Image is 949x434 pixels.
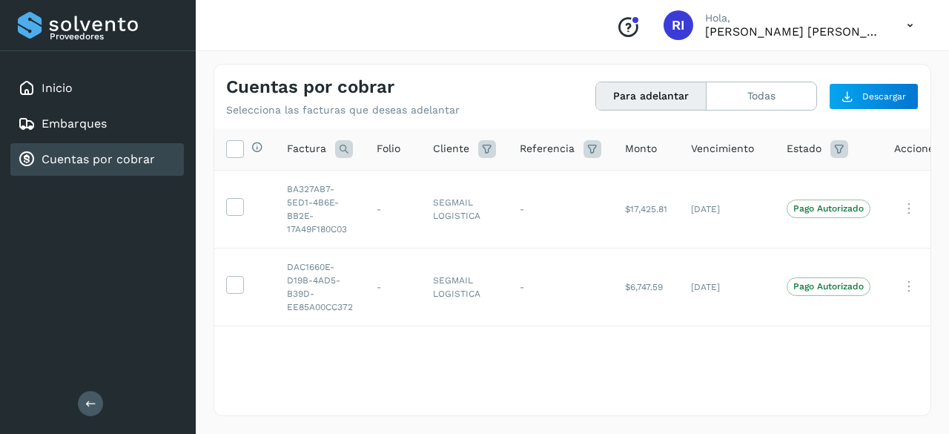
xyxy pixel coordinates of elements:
[42,116,107,131] a: Embarques
[50,31,178,42] p: Proveedores
[613,248,679,326] td: $6,747.59
[10,108,184,140] div: Embarques
[705,12,883,24] p: Hola,
[894,141,939,157] span: Acciones
[365,248,421,326] td: -
[10,72,184,105] div: Inicio
[691,141,754,157] span: Vencimiento
[793,281,864,292] p: Pago Autorizado
[625,141,657,157] span: Monto
[613,170,679,248] td: $17,425.81
[365,170,421,248] td: -
[433,141,469,157] span: Cliente
[707,82,816,110] button: Todas
[42,152,155,166] a: Cuentas por cobrar
[287,141,326,157] span: Factura
[705,24,883,39] p: Renata Isabel Najar Zapien
[596,82,707,110] button: Para adelantar
[508,248,613,326] td: -
[275,248,365,326] td: DAC1660E-D19B-4AD5-B39D-EE85A00CC372
[377,141,400,157] span: Folio
[226,104,460,116] p: Selecciona las facturas que deseas adelantar
[10,143,184,176] div: Cuentas por cobrar
[42,81,73,95] a: Inicio
[862,90,906,103] span: Descargar
[679,170,775,248] td: [DATE]
[679,248,775,326] td: [DATE]
[226,76,394,98] h4: Cuentas por cobrar
[787,141,821,157] span: Estado
[421,248,508,326] td: SEGMAIL LOGISTICA
[421,170,508,248] td: SEGMAIL LOGISTICA
[829,83,919,110] button: Descargar
[508,170,613,248] td: -
[275,170,365,248] td: BA327AB7-5ED1-4B6E-BB2E-17A49F180C03
[520,141,575,157] span: Referencia
[793,203,864,214] p: Pago Autorizado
